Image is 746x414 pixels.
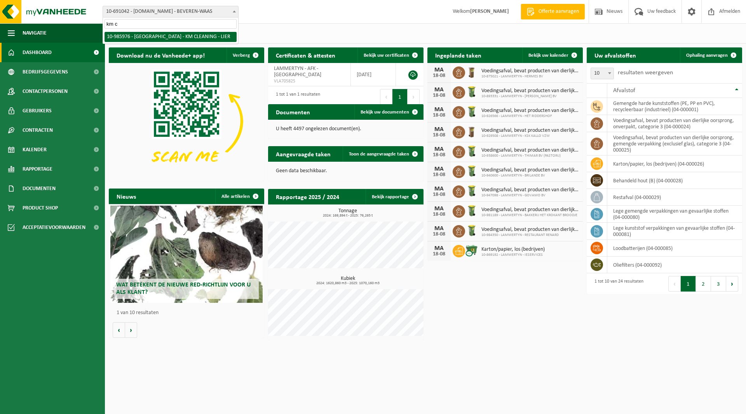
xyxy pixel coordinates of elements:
[380,89,392,105] button: Previous
[686,53,728,58] span: Ophaling aanvragen
[272,214,424,218] span: 2024: 169,894 t - 2025: 76,265 t
[481,147,579,154] span: Voedingsafval, bevat producten van dierlijke oorsprong, onverpakt, categorie 3
[726,276,738,292] button: Next
[23,179,56,198] span: Documenten
[113,322,125,338] button: Vorige
[465,145,478,158] img: WB-0140-HPE-GN-50
[431,93,447,98] div: 18-08
[23,121,53,140] span: Contracten
[607,155,742,172] td: karton/papier, los (bedrijven) (04-000026)
[109,47,213,63] h2: Download nu de Vanheede+ app!
[481,88,579,94] span: Voedingsafval, bevat producten van dierlijke oorsprong, onverpakt, categorie 3
[465,224,478,237] img: WB-0140-HPE-GN-50
[607,240,742,257] td: loodbatterijen (04-000085)
[481,94,579,99] span: 10-893331 - LAMMERTYN - [PERSON_NAME] BV
[274,78,345,84] span: VLA705825
[268,146,338,161] h2: Aangevraagde taken
[465,244,478,257] img: WB-0660-CU
[105,32,237,42] li: 10-985976 - [GEOGRAPHIC_DATA] - KM CLEANING - LIER
[23,101,52,121] span: Gebruikers
[481,154,579,158] span: 10-938600 - LAMMERTYN - THIMAR BV (PASTORIJ)
[366,189,423,204] a: Bekijk rapportage
[521,4,585,19] a: Offerte aanvragen
[431,87,447,93] div: MA
[431,245,447,252] div: MA
[215,189,263,204] a: Alle artikelen
[696,276,711,292] button: 2
[427,47,489,63] h2: Ingeplande taken
[431,146,447,152] div: MA
[272,88,320,105] div: 1 tot 1 van 1 resultaten
[431,172,447,178] div: 18-08
[23,62,68,82] span: Bedrijfsgegevens
[481,108,579,114] span: Voedingsafval, bevat producten van dierlijke oorsprong, onverpakt, categorie 3
[465,164,478,178] img: WB-0140-HPE-GN-50
[481,114,579,119] span: 10-926566 - LAMMERTYN - HET RIDDERSHOF
[613,87,635,94] span: Afvalstof
[711,276,726,292] button: 3
[357,47,423,63] a: Bekijk uw certificaten
[681,276,696,292] button: 1
[125,322,137,338] button: Volgende
[481,74,579,79] span: 10-875021 - LAMMERTYN - HERMES BV
[607,206,742,223] td: lege gemengde verpakkingen van gevaarlijke stoffen (04-000080)
[607,189,742,206] td: restafval (04-000029)
[116,282,251,295] span: Wat betekent de nieuwe RED-richtlijn voor u als klant?
[465,85,478,98] img: WB-0140-HPE-GN-50
[481,213,579,218] span: 10-981189 - LAMMERTYN - BAKKERIJ HET KROKANT BROODJE
[528,53,568,58] span: Bekijk uw kalender
[522,47,582,63] a: Bekijk uw kalender
[431,212,447,217] div: 18-08
[431,126,447,133] div: MA
[587,47,644,63] h2: Uw afvalstoffen
[268,47,343,63] h2: Certificaten & attesten
[408,89,420,105] button: Next
[680,47,741,63] a: Ophaling aanvragen
[343,146,423,162] a: Toon de aangevraagde taken
[276,126,416,132] p: U heeft 4497 ongelezen document(en).
[431,73,447,79] div: 18-08
[272,281,424,285] span: 2024: 1620,860 m3 - 2025: 1070,160 m3
[274,66,321,78] span: LAMMERTYN - AFK - [GEOGRAPHIC_DATA]
[103,6,238,17] span: 10-691042 - LAMMERTYN.NET - BEVEREN-WAAS
[591,275,643,292] div: 1 tot 10 van 24 resultaten
[465,65,478,79] img: WB-0140-HPE-BN-01
[431,166,447,172] div: MA
[607,115,742,132] td: voedingsafval, bevat producten van dierlijke oorsprong, onverpakt, categorie 3 (04-000024)
[481,233,579,238] span: 10-984350 - LAMMERTYN - RESTAURANT RENARD
[668,276,681,292] button: Previous
[481,193,579,198] span: 10-947098 - LAMMERTYN - GOVAMO BV
[607,98,742,115] td: gemengde harde kunststoffen (PE, PP en PVC), recycleerbaar (industrieel) (04-000001)
[109,189,144,204] h2: Nieuws
[431,252,447,257] div: 18-08
[431,192,447,197] div: 18-08
[351,63,396,86] td: [DATE]
[109,63,264,180] img: Download de VHEPlus App
[591,68,614,79] span: 10
[481,167,579,173] span: Voedingsafval, bevat producten van dierlijke oorsprong, onverpakt, categorie 3
[23,140,47,159] span: Kalender
[431,107,447,113] div: MA
[431,113,447,118] div: 18-08
[110,206,263,303] a: Wat betekent de nieuwe RED-richtlijn voor u als klant?
[431,225,447,232] div: MA
[481,207,579,213] span: Voedingsafval, bevat producten van dierlijke oorsprong, onverpakt, categorie 3
[607,223,742,240] td: lege kunststof verpakkingen van gevaarlijke stoffen (04-000081)
[431,133,447,138] div: 18-08
[431,67,447,73] div: MA
[465,184,478,197] img: WB-0140-HPE-GN-50
[431,206,447,212] div: MA
[607,257,742,273] td: oliefilters (04-000092)
[431,232,447,237] div: 18-08
[481,134,579,138] span: 10-929508 - LAMMERTYN - KSK KALLO VZW
[23,82,68,101] span: Contactpersonen
[481,128,579,134] span: Voedingsafval, bevat producten van dierlijke oorsprong, onverpakt, categorie 3
[23,198,58,218] span: Product Shop
[233,53,250,58] span: Verberg
[103,6,239,17] span: 10-691042 - LAMMERTYN.NET - BEVEREN-WAAS
[607,132,742,155] td: voedingsafval, bevat producten van dierlijke oorsprong, gemengde verpakking (exclusief glas), cat...
[349,152,409,157] span: Toon de aangevraagde taken
[23,43,52,62] span: Dashboard
[537,8,581,16] span: Offerte aanvragen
